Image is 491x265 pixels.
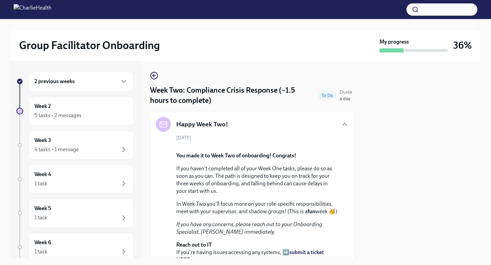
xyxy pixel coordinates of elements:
h6: Week 5 [34,205,51,212]
strong: My progress [380,38,409,46]
a: Week 34 tasks • 1 message [16,131,134,159]
strong: You made it to Week Two of onboarding! Congrats! [176,152,296,159]
h3: 36% [453,39,472,51]
span: To Do [317,93,337,98]
div: 5 tasks • 2 messages [34,112,81,119]
div: 2 previous weeks [29,72,134,91]
p: If you're having issues accessing any systems, ➡️ . [176,241,338,264]
strong: fun [308,208,315,215]
strong: in a day [340,89,352,102]
div: 4 tasks • 1 message [34,146,79,153]
a: Week 51 task [16,199,134,228]
h6: Week 3 [34,137,51,144]
span: September 22nd, 2025 09:00 [340,89,355,102]
em: If you have any concerns, please reach out to your Onboarding Specialist, [PERSON_NAME] immediately. [176,221,322,235]
div: 1 task [34,248,47,255]
h6: Week 6 [34,239,51,246]
img: CharlieHealth [14,4,51,15]
strong: Reach out to IT [176,241,212,248]
div: 1 task [34,214,47,221]
a: Week 41 task [16,165,134,193]
a: Week 25 tasks • 2 messages [16,97,134,125]
h6: 2 previous weeks [34,78,75,85]
span: Due [340,89,352,102]
h5: Happy Week Two! [176,120,228,129]
h6: Week 2 [34,103,51,110]
a: Week 61 task [16,233,134,262]
span: [DATE] [176,135,191,141]
h4: Week Two: Compliance Crisis Response (~1.5 hours to complete) [150,85,315,106]
p: If you haven't completed all of your Week One tasks, please do so as soon as you can. The path is... [176,165,338,195]
h6: Week 4 [34,171,51,178]
p: In Week Two you'll focus more on your role-specific responsibilities, meet with your supervisor, ... [176,200,338,215]
div: 1 task [34,180,47,187]
h2: Group Facilitator Onboarding [19,38,160,52]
